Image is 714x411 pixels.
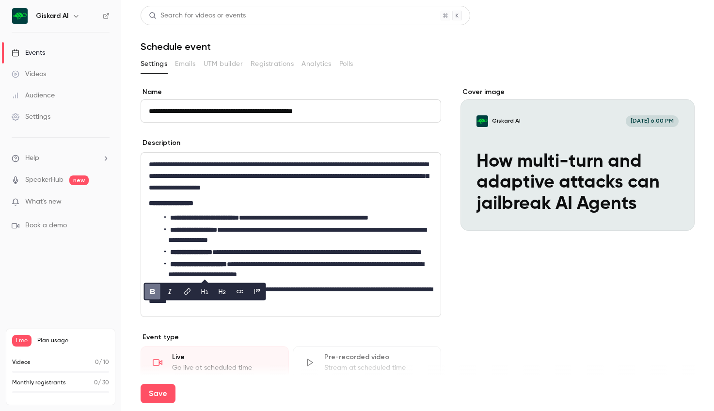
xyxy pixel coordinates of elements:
[12,91,55,100] div: Audience
[12,153,110,163] li: help-dropdown-opener
[141,41,695,52] h1: Schedule event
[95,360,99,365] span: 0
[94,379,109,387] p: / 30
[460,87,695,231] section: Cover image
[204,59,243,69] span: UTM builder
[162,284,178,300] button: italic
[250,284,265,300] button: blockquote
[141,138,180,148] label: Description
[98,198,110,206] iframe: Noticeable Trigger
[12,358,31,367] p: Videos
[94,380,98,386] span: 0
[141,346,289,379] div: LiveGo live at scheduled time
[251,59,294,69] span: Registrations
[12,379,66,387] p: Monthly registrants
[175,59,195,69] span: Emails
[36,11,68,21] h6: Giskard AI
[324,363,429,373] div: Stream at scheduled time
[12,48,45,58] div: Events
[25,221,67,231] span: Book a demo
[141,87,441,97] label: Name
[12,335,32,347] span: Free
[25,197,62,207] span: What's new
[25,153,39,163] span: Help
[141,332,441,342] p: Event type
[293,346,441,379] div: Pre-recorded videoStream at scheduled time
[460,87,695,97] label: Cover image
[12,69,46,79] div: Videos
[141,152,441,317] section: description
[69,175,89,185] span: new
[149,11,246,21] div: Search for videos or events
[339,59,353,69] span: Polls
[180,284,195,300] button: link
[12,112,50,122] div: Settings
[324,352,429,362] div: Pre-recorded video
[172,363,277,373] div: Go live at scheduled time
[141,56,167,72] button: Settings
[37,337,109,345] span: Plan usage
[141,153,441,316] div: editor
[25,175,63,185] a: SpeakerHub
[172,352,277,362] div: Live
[301,59,332,69] span: Analytics
[12,8,28,24] img: Giskard AI
[141,384,175,403] button: Save
[95,358,109,367] p: / 10
[145,284,160,300] button: bold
